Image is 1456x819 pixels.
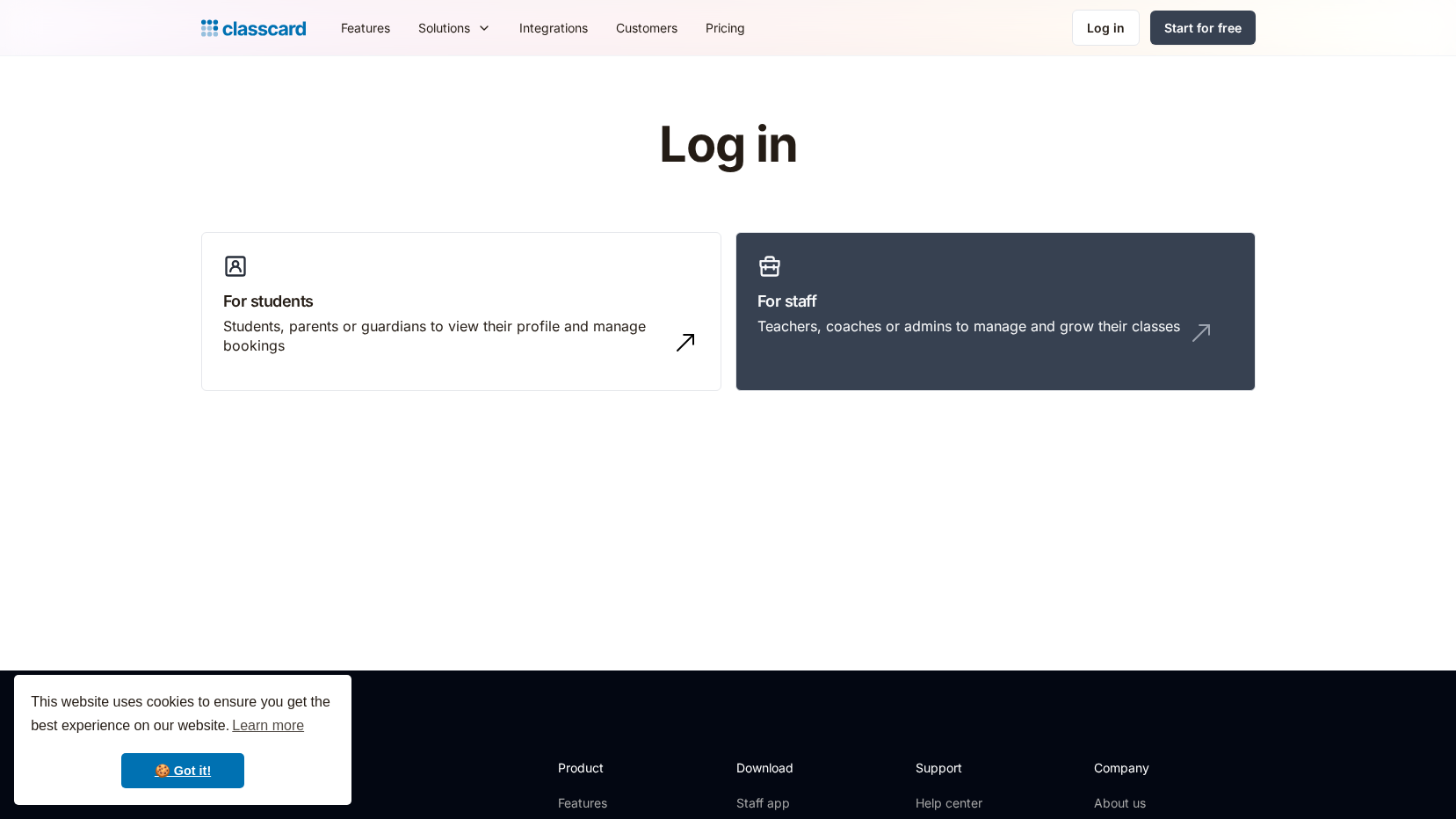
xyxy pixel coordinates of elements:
[201,232,721,392] a: For studentsStudents, parents or guardians to view their profile and manage bookings
[1094,794,1211,812] a: About us
[1094,758,1211,777] h2: Company
[418,18,470,37] div: Solutions
[201,16,306,40] a: home
[692,8,759,47] a: Pricing
[1150,11,1256,45] a: Start for free
[1164,18,1242,37] div: Start for free
[449,118,1007,172] h1: Log in
[735,232,1256,392] a: For staffTeachers, coaches or admins to manage and grow their classes
[14,675,351,805] div: cookieconsent
[558,794,652,812] a: Features
[404,8,505,47] div: Solutions
[558,758,652,777] h2: Product
[1087,18,1125,37] div: Log in
[916,794,987,812] a: Help center
[736,794,808,812] a: Staff app
[916,758,987,777] h2: Support
[505,8,602,47] a: Integrations
[757,289,1234,313] h3: For staff
[736,758,808,777] h2: Download
[31,692,335,739] span: This website uses cookies to ensure you get the best experience on our website.
[602,8,692,47] a: Customers
[229,713,307,739] a: learn more about cookies
[223,289,699,313] h3: For students
[327,8,404,47] a: Features
[757,316,1180,336] div: Teachers, coaches or admins to manage and grow their classes
[223,316,664,356] div: Students, parents or guardians to view their profile and manage bookings
[121,753,244,788] a: dismiss cookie message
[1072,10,1140,46] a: Log in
